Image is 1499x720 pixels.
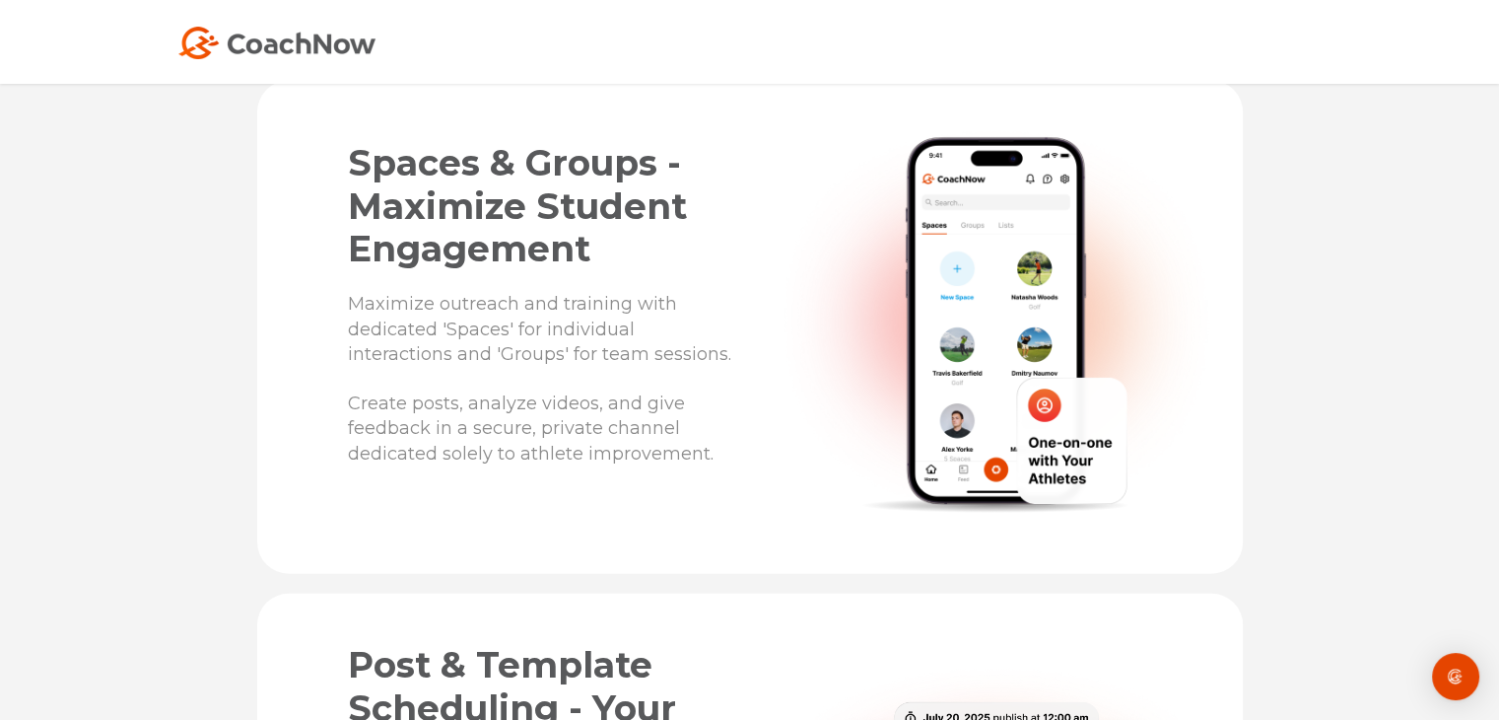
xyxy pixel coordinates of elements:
[348,292,740,466] p: Maximize outreach and training with dedicated 'Spaces' for individual interactions and 'Groups' f...
[348,141,687,269] span: - Maximize Student Engagement
[348,141,657,184] span: Spaces & Groups
[770,117,1223,525] img: Spaces and groups on an iPhone from CoachNow with text one-on-one with your athletes
[1432,653,1479,700] div: Open Intercom Messenger
[178,27,375,59] img: Coach Now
